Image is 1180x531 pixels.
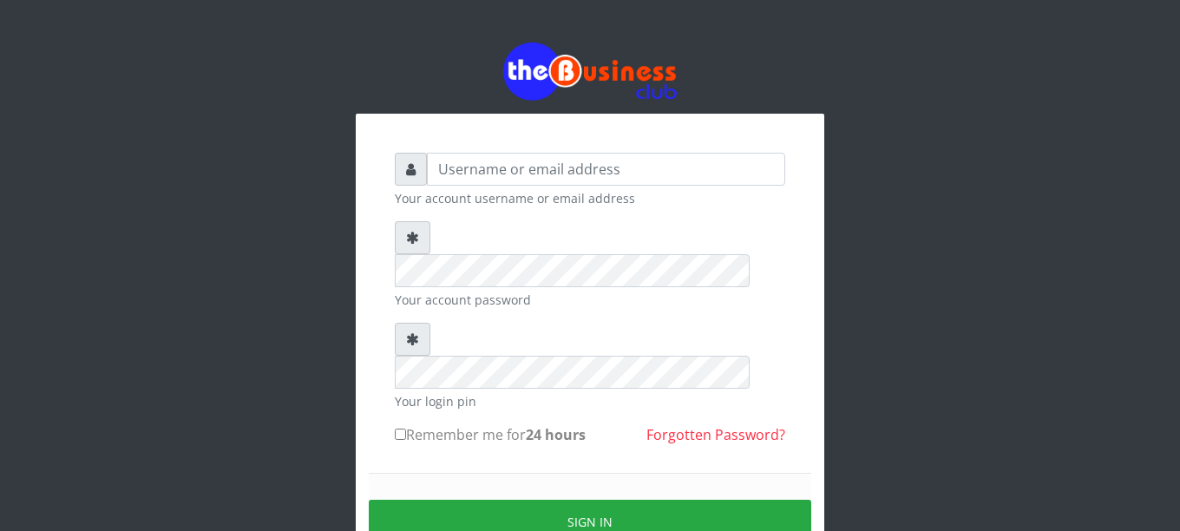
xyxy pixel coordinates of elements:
[395,429,406,440] input: Remember me for24 hours
[526,425,586,444] b: 24 hours
[395,424,586,445] label: Remember me for
[427,153,785,186] input: Username or email address
[395,291,785,309] small: Your account password
[395,392,785,410] small: Your login pin
[646,425,785,444] a: Forgotten Password?
[395,189,785,207] small: Your account username or email address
